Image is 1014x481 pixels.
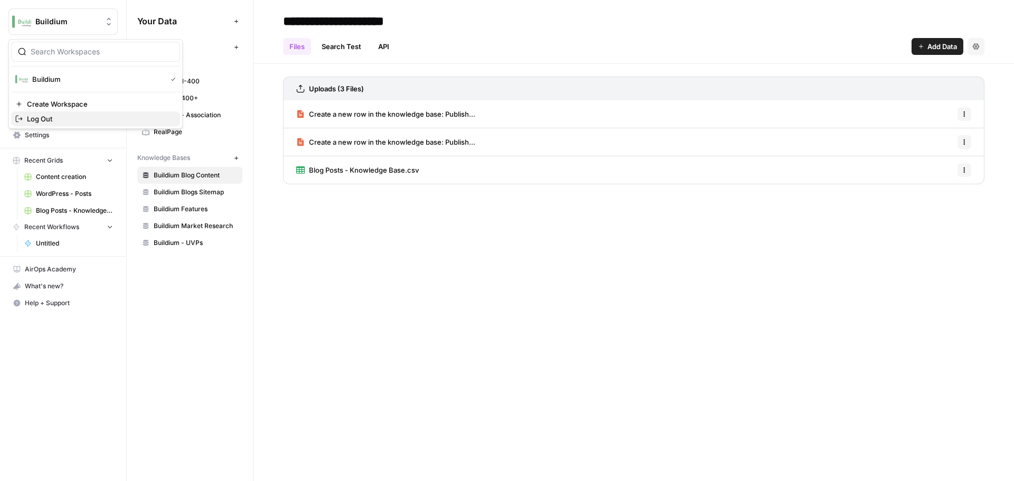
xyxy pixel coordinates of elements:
[137,184,242,201] a: Buildium Blogs Sitemap
[283,38,311,55] a: Files
[154,77,238,86] span: Buildium 1-400
[296,77,364,100] a: Uploads (3 Files)
[20,235,118,252] a: Untitled
[11,111,180,126] a: Log Out
[137,167,242,184] a: Buildium Blog Content
[137,107,242,124] a: Buildium - Association
[20,185,118,202] a: WordPress - Posts
[309,109,475,119] span: Create a new row in the knowledge base: Publish...
[25,130,113,140] span: Settings
[154,204,238,214] span: Buildium Features
[137,153,190,163] span: Knowledge Bases
[9,278,117,294] div: What's new?
[296,128,475,156] a: Create a new row in the knowledge base: Publish...
[35,16,99,27] span: Buildium
[25,265,113,274] span: AirOps Academy
[36,206,113,215] span: Blog Posts - Knowledge Base.csv
[32,74,162,84] span: Buildium
[154,238,238,248] span: Buildium - UVPs
[154,127,238,137] span: RealPage
[154,171,238,180] span: Buildium Blog Content
[11,97,180,111] a: Create Workspace
[8,295,118,312] button: Help + Support
[8,153,118,168] button: Recent Grids
[927,41,957,52] span: Add Data
[27,114,172,124] span: Log Out
[154,110,238,120] span: Buildium - Association
[296,156,419,184] a: Blog Posts - Knowledge Base.csv
[8,261,118,278] a: AirOps Academy
[154,221,238,231] span: Buildium Market Research
[154,60,238,69] span: Buildium
[137,73,242,90] a: Buildium 1-400
[24,156,63,165] span: Recent Grids
[154,187,238,197] span: Buildium Blogs Sitemap
[8,278,118,295] button: What's new?
[154,93,238,103] span: Buildium 400+
[309,137,475,147] span: Create a new row in the knowledge base: Publish...
[296,100,475,128] a: Create a new row in the knowledge base: Publish...
[25,298,113,308] span: Help + Support
[15,73,28,86] img: Buildium Logo
[31,46,173,57] input: Search Workspaces
[137,15,230,27] span: Your Data
[309,83,364,94] h3: Uploads (3 Files)
[912,38,963,55] button: Add Data
[137,56,242,73] a: Buildium
[137,201,242,218] a: Buildium Features
[8,39,183,129] div: Workspace: Buildium
[137,90,242,107] a: Buildium 400+
[372,38,396,55] a: API
[12,12,31,31] img: Buildium Logo
[36,239,113,248] span: Untitled
[20,168,118,185] a: Content creation
[36,189,113,199] span: WordPress - Posts
[20,202,118,219] a: Blog Posts - Knowledge Base.csv
[8,219,118,235] button: Recent Workflows
[137,218,242,234] a: Buildium Market Research
[315,38,368,55] a: Search Test
[137,124,242,140] a: RealPage
[36,172,113,182] span: Content creation
[137,234,242,251] a: Buildium - UVPs
[8,127,118,144] a: Settings
[27,99,172,109] span: Create Workspace
[8,8,118,35] button: Workspace: Buildium
[309,165,419,175] span: Blog Posts - Knowledge Base.csv
[24,222,79,232] span: Recent Workflows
